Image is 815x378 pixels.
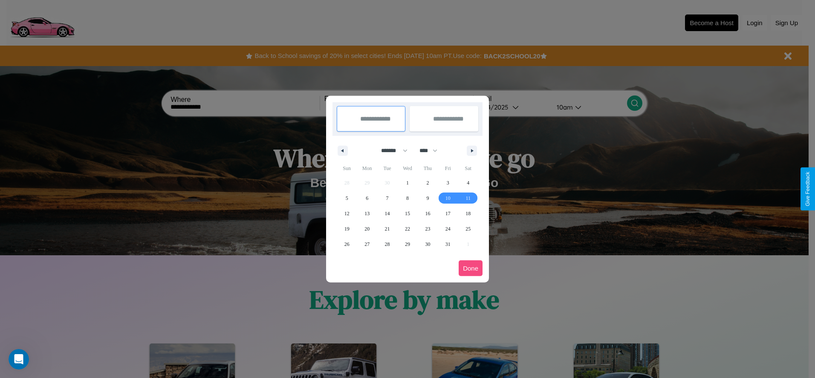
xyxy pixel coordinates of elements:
[397,162,417,175] span: Wed
[418,206,438,221] button: 16
[364,206,370,221] span: 13
[337,162,357,175] span: Sun
[465,206,471,221] span: 18
[445,190,451,206] span: 10
[458,162,478,175] span: Sat
[337,190,357,206] button: 5
[445,237,451,252] span: 31
[385,206,390,221] span: 14
[397,175,417,190] button: 1
[438,237,458,252] button: 31
[357,206,377,221] button: 13
[418,162,438,175] span: Thu
[337,221,357,237] button: 19
[438,175,458,190] button: 3
[805,172,811,206] div: Give Feedback
[337,206,357,221] button: 12
[377,221,397,237] button: 21
[405,237,410,252] span: 29
[418,175,438,190] button: 2
[386,190,389,206] span: 7
[377,190,397,206] button: 7
[458,221,478,237] button: 25
[397,221,417,237] button: 22
[465,190,471,206] span: 11
[465,221,471,237] span: 25
[425,237,430,252] span: 30
[344,221,350,237] span: 19
[425,206,430,221] span: 16
[9,349,29,369] iframe: Intercom live chat
[357,237,377,252] button: 27
[406,190,409,206] span: 8
[438,206,458,221] button: 17
[366,190,368,206] span: 6
[385,237,390,252] span: 28
[445,206,451,221] span: 17
[418,221,438,237] button: 23
[405,221,410,237] span: 22
[445,221,451,237] span: 24
[357,162,377,175] span: Mon
[397,206,417,221] button: 15
[364,237,370,252] span: 27
[397,237,417,252] button: 29
[418,237,438,252] button: 30
[458,206,478,221] button: 18
[397,190,417,206] button: 8
[426,175,429,190] span: 2
[377,206,397,221] button: 14
[406,175,409,190] span: 1
[426,190,429,206] span: 9
[385,221,390,237] span: 21
[458,175,478,190] button: 4
[344,206,350,221] span: 12
[425,221,430,237] span: 23
[364,221,370,237] span: 20
[337,237,357,252] button: 26
[418,190,438,206] button: 9
[459,260,483,276] button: Done
[438,162,458,175] span: Fri
[467,175,469,190] span: 4
[438,190,458,206] button: 10
[357,221,377,237] button: 20
[377,162,397,175] span: Tue
[377,237,397,252] button: 28
[438,221,458,237] button: 24
[344,237,350,252] span: 26
[458,190,478,206] button: 11
[447,175,449,190] span: 3
[357,190,377,206] button: 6
[405,206,410,221] span: 15
[346,190,348,206] span: 5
